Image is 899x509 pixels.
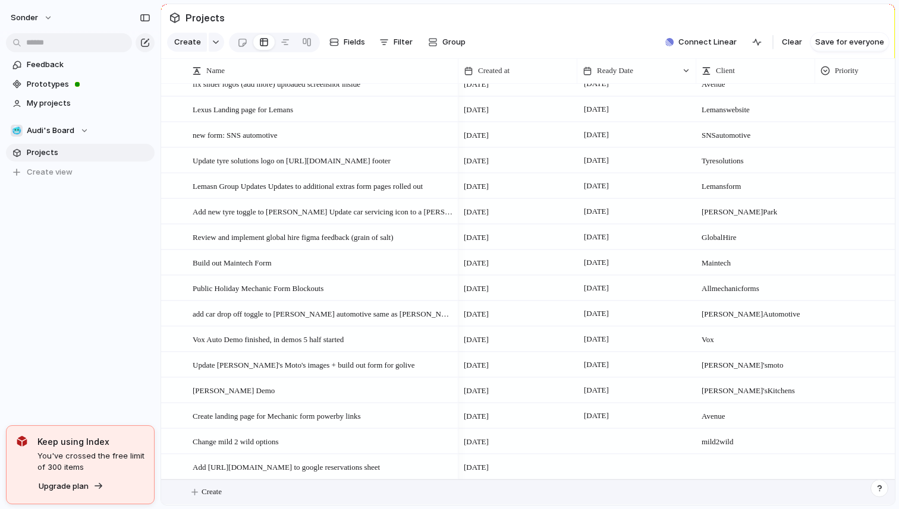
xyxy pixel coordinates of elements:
span: [DATE] [464,359,489,371]
span: [DATE] [464,104,489,116]
span: Projects [183,7,227,29]
span: Lexus Landing page for Lemans [193,102,293,116]
span: Name [206,65,225,77]
span: [DATE] [464,436,489,448]
span: Global Hire [697,225,815,244]
span: Lemasn Group Updates Updates to additional extras form pages rolled out [193,179,423,192]
span: [DATE] [464,385,489,397]
span: [DATE] [581,179,612,193]
span: Review and implement global hire figma feedback (grain of salt) [193,230,394,244]
button: Create [167,33,207,52]
span: Keep using Index [37,435,144,448]
span: [DATE] [464,155,489,167]
span: Upgrade plan [39,480,89,492]
span: Clear [782,36,802,48]
span: Fields [344,36,365,48]
span: [DATE] [464,334,489,346]
span: My projects [27,97,150,109]
span: SNS automotive [697,123,815,141]
span: [PERSON_NAME] Park [697,200,815,218]
span: Projects [27,147,150,159]
span: All mechanic forms [697,276,815,295]
a: Prototypes [6,75,155,93]
span: [DATE] [581,153,612,167]
span: Audi's Board [27,125,74,137]
button: sonder [5,8,59,27]
span: Priority [835,65,859,77]
span: [DATE] [581,255,612,270]
span: [DATE] [464,283,489,295]
span: Change mild 2 wild options [193,434,278,448]
span: Vox [697,327,815,346]
span: Feedback [27,59,150,71]
span: [DATE] [581,204,612,219]
span: Add [URL][DOMAIN_NAME] to google reservations sheet [193,460,380,473]
button: Clear [777,33,807,52]
span: [DATE] [581,332,612,346]
a: Projects [6,144,155,162]
span: [DATE] [581,409,612,423]
span: Prototypes [27,78,150,90]
span: Create view [27,166,73,178]
span: [DATE] [581,102,612,116]
span: [DATE] [464,461,489,473]
span: new form: SNS automotive [193,128,278,141]
span: Tyre solutions [697,148,815,167]
span: [DATE] [464,257,489,269]
span: Public Holiday Mechanic Form Blockouts [193,281,323,295]
span: Group [442,36,466,48]
span: Connect Linear [678,36,737,48]
span: [PERSON_NAME]'s moto [697,353,815,371]
span: [PERSON_NAME] Demo [193,383,275,397]
span: Filter [394,36,413,48]
span: [DATE] [464,308,489,320]
div: 🥶 [11,125,23,137]
span: Avenue [697,404,815,422]
span: [PERSON_NAME]'s Kitchens [697,378,815,397]
span: [DATE] [581,306,612,321]
button: Upgrade plan [35,478,107,495]
span: [DATE] [581,358,612,372]
span: Create landing page for Mechanic form powerby links [193,409,361,422]
button: 🥶Audi's Board [6,122,155,140]
span: sonder [11,12,38,24]
span: Vox Auto Demo finished, in demos 5 half started [193,332,344,346]
a: My projects [6,94,155,112]
span: [DATE] [464,78,489,90]
span: Create [174,36,201,48]
span: Lemans website [697,97,815,116]
span: Ready Date [597,65,633,77]
span: Update tyre solutions logo on [URL][DOMAIN_NAME] footer [193,153,391,167]
span: Client [716,65,735,77]
span: Created at [478,65,510,77]
span: You've crossed the free limit of 300 items [37,450,144,473]
span: Save for everyone [815,36,884,48]
button: Filter [375,33,417,52]
button: Connect Linear [661,33,741,51]
span: [DATE] [581,230,612,244]
span: [PERSON_NAME] Automotive [697,302,815,320]
span: [DATE] [464,206,489,218]
span: Create [202,486,222,498]
span: add car drop off toggle to [PERSON_NAME] automotive same as [PERSON_NAME] stay overnight for cale... [193,306,454,320]
span: [DATE] [464,181,489,192]
button: Save for everyone [810,33,889,52]
span: [DATE] [581,281,612,295]
button: Create view [6,163,155,181]
span: [DATE] [581,128,612,142]
button: Fields [325,33,370,52]
span: [DATE] [464,129,489,141]
button: Group [422,33,471,52]
a: Feedback [6,56,155,74]
span: [DATE] [464,410,489,422]
span: [DATE] [464,232,489,244]
span: Maintech [697,251,815,269]
span: Build out Maintech Form [193,255,272,269]
span: [DATE] [581,383,612,397]
span: Lemans form [697,174,815,192]
span: mild 2 wild [697,429,815,448]
span: Update [PERSON_NAME]'s Moto's images + build out form for golive [193,358,414,371]
span: Add new tyre toggle to [PERSON_NAME] Update car servicing icon to a [PERSON_NAME] Make trye ‘’tyr... [193,204,454,218]
span: [DATE] [581,77,612,91]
